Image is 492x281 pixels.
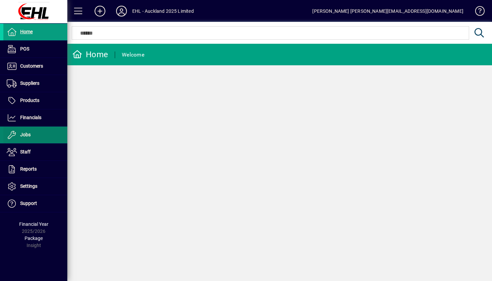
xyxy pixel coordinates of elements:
a: Knowledge Base [470,1,484,23]
div: [PERSON_NAME] [PERSON_NAME][EMAIL_ADDRESS][DOMAIN_NAME] [312,6,463,16]
div: Home [72,49,108,60]
span: Financials [20,115,41,120]
div: EHL - Auckland 2025 Limited [132,6,194,16]
a: Jobs [3,127,67,143]
span: Suppliers [20,80,39,86]
span: Reports [20,166,37,172]
span: Staff [20,149,31,154]
button: Add [89,5,111,17]
a: Suppliers [3,75,67,92]
span: Jobs [20,132,31,137]
a: Products [3,92,67,109]
a: Financials [3,109,67,126]
span: POS [20,46,29,51]
span: Customers [20,63,43,69]
a: Customers [3,58,67,75]
a: POS [3,41,67,58]
a: Settings [3,178,67,195]
div: Welcome [122,49,144,60]
span: Settings [20,183,37,189]
span: Products [20,98,39,103]
button: Profile [111,5,132,17]
span: Support [20,201,37,206]
span: Financial Year [19,221,48,227]
span: Package [25,236,43,241]
a: Staff [3,144,67,161]
a: Support [3,195,67,212]
a: Reports [3,161,67,178]
span: Home [20,29,33,34]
